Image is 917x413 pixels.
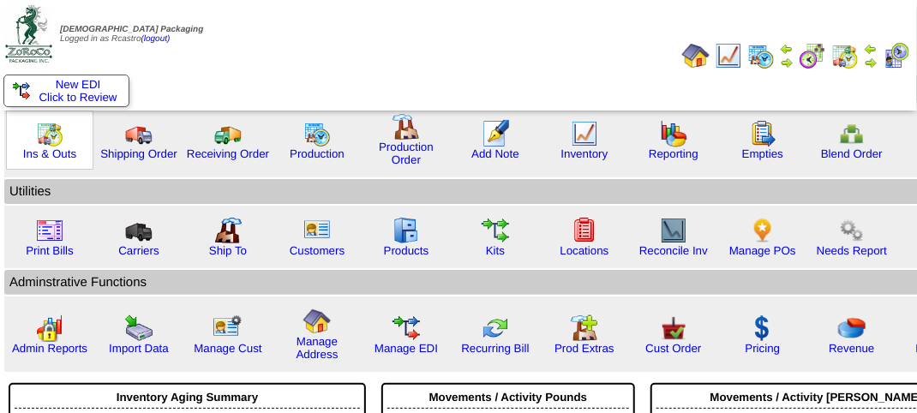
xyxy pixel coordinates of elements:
[375,342,438,355] a: Manage EDI
[838,314,866,342] img: pie_chart.png
[13,91,120,104] span: Click to Review
[36,217,63,244] img: invoice2.gif
[5,5,52,63] img: zoroco-logo-small.webp
[187,147,269,160] a: Receiving Order
[471,147,519,160] a: Add Note
[461,342,529,355] a: Recurring Bill
[60,25,203,44] span: Logged in as Rcastro
[746,342,781,355] a: Pricing
[56,78,101,91] span: New EDI
[715,42,742,69] img: line_graph.gif
[13,78,120,104] a: New EDI Click to Review
[214,120,242,147] img: truck2.gif
[209,244,247,257] a: Ship To
[36,314,63,342] img: graph2.png
[838,120,866,147] img: network.png
[831,42,859,69] img: calendarinout.gif
[799,42,826,69] img: calendarblend.gif
[290,244,345,257] a: Customers
[838,217,866,244] img: workflow.png
[486,244,505,257] a: Kits
[560,244,608,257] a: Locations
[194,342,261,355] a: Manage Cust
[26,244,74,257] a: Print Bills
[109,342,169,355] a: Import Data
[214,217,242,244] img: factory2.gif
[60,25,203,34] span: [DEMOGRAPHIC_DATA] Packaging
[660,314,687,342] img: cust_order.png
[100,147,177,160] a: Shipping Order
[297,335,339,361] a: Manage Address
[213,314,244,342] img: managecust.png
[303,120,331,147] img: calendarprod.gif
[780,42,794,56] img: arrowleft.gif
[829,342,874,355] a: Revenue
[660,120,687,147] img: graph.gif
[649,147,698,160] a: Reporting
[749,120,776,147] img: workorder.gif
[303,217,331,244] img: customers.gif
[384,244,429,257] a: Products
[23,147,76,160] a: Ins & Outs
[125,120,153,147] img: truck.gif
[554,342,614,355] a: Prod Extras
[125,314,153,342] img: import.gif
[15,386,360,409] div: Inventory Aging Summary
[571,120,598,147] img: line_graph.gif
[125,217,153,244] img: truck3.gif
[817,244,887,257] a: Needs Report
[482,120,509,147] img: orders.gif
[749,314,776,342] img: dollar.gif
[290,147,345,160] a: Production
[780,56,794,69] img: arrowright.gif
[729,244,796,257] a: Manage POs
[561,147,608,160] a: Inventory
[482,217,509,244] img: workflow.gif
[645,342,701,355] a: Cust Order
[13,82,30,99] img: ediSmall.gif
[571,217,598,244] img: locations.gif
[821,147,883,160] a: Blend Order
[36,120,63,147] img: calendarinout.gif
[883,42,910,69] img: calendarcustomer.gif
[393,113,420,141] img: factory.gif
[742,147,783,160] a: Empties
[393,217,420,244] img: cabinet.gif
[303,308,331,335] img: home.gif
[682,42,710,69] img: home.gif
[660,217,687,244] img: line_graph2.gif
[379,141,434,166] a: Production Order
[387,386,629,409] div: Movements / Activity Pounds
[118,244,159,257] a: Carriers
[864,42,878,56] img: arrowleft.gif
[747,42,775,69] img: calendarprod.gif
[482,314,509,342] img: reconcile.gif
[749,217,776,244] img: po.png
[571,314,598,342] img: prodextras.gif
[141,34,171,44] a: (logout)
[393,314,420,342] img: edi.gif
[639,244,708,257] a: Reconcile Inv
[12,342,87,355] a: Admin Reports
[864,56,878,69] img: arrowright.gif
